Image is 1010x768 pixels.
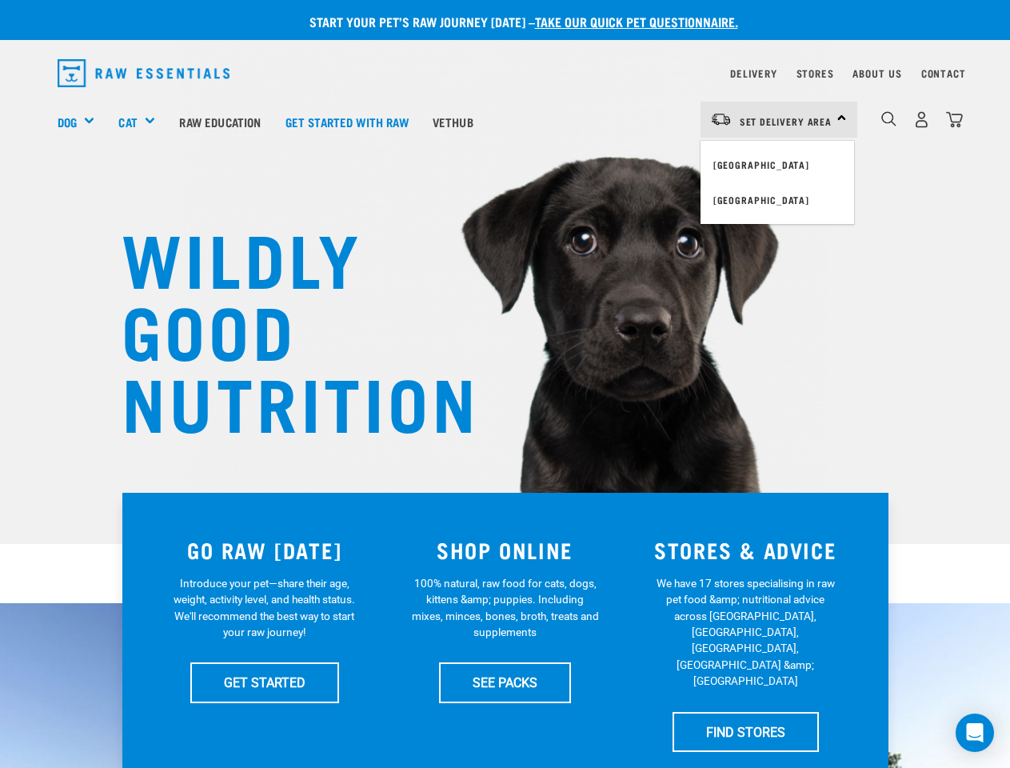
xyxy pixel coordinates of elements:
a: Cat [118,113,137,131]
a: Contact [921,70,966,76]
a: Dog [58,113,77,131]
a: About Us [852,70,901,76]
a: Delivery [730,70,776,76]
span: Set Delivery Area [740,118,832,124]
a: Raw Education [167,90,273,154]
nav: dropdown navigation [45,53,966,94]
img: home-icon@2x.png [946,111,963,128]
a: take our quick pet questionnaire. [535,18,738,25]
img: van-moving.png [710,112,732,126]
a: Vethub [421,90,485,154]
img: Raw Essentials Logo [58,59,230,87]
p: Introduce your pet—share their age, weight, activity level, and health status. We'll recommend th... [170,575,358,641]
a: Stores [796,70,834,76]
a: Get started with Raw [273,90,421,154]
h1: WILDLY GOOD NUTRITION [122,220,441,436]
p: 100% natural, raw food for cats, dogs, kittens &amp; puppies. Including mixes, minces, bones, bro... [411,575,599,641]
h3: SHOP ONLINE [394,538,616,562]
p: We have 17 stores specialising in raw pet food &amp; nutritional advice across [GEOGRAPHIC_DATA],... [652,575,840,690]
a: [GEOGRAPHIC_DATA] [701,182,854,218]
img: user.png [913,111,930,128]
h3: GO RAW [DATE] [154,538,376,562]
img: home-icon-1@2x.png [881,111,896,126]
a: FIND STORES [673,712,819,752]
h3: STORES & ADVICE [635,538,856,562]
a: [GEOGRAPHIC_DATA] [701,147,854,182]
a: SEE PACKS [439,662,571,702]
div: Open Intercom Messenger [956,714,994,752]
a: GET STARTED [190,662,339,702]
